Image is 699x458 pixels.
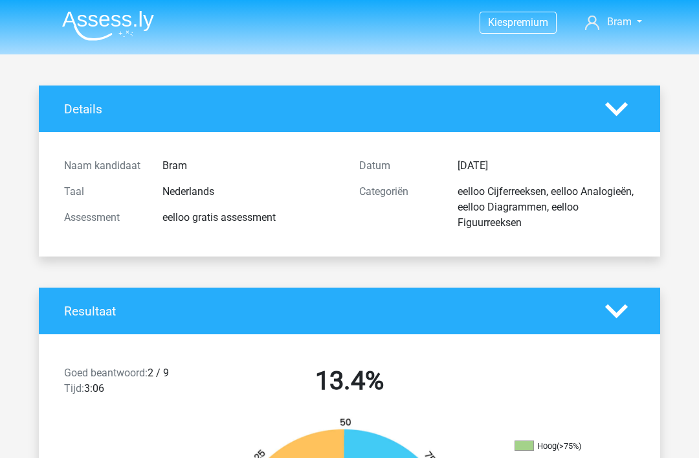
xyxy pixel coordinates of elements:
span: Kies [488,16,507,29]
a: Bram [580,14,647,30]
span: premium [507,16,548,29]
div: (>75%) [557,441,581,451]
span: Goed beantwoord: [64,367,148,379]
h2: 13.4% [212,365,487,396]
div: Assessment [54,210,153,225]
a: Kiespremium [480,14,556,31]
li: Hoog [515,441,644,452]
div: [DATE] [448,158,645,174]
div: Categoriën [349,184,448,231]
img: Assessly [62,10,154,41]
h4: Details [64,102,586,117]
h4: Resultaat [64,304,586,319]
div: Datum [349,158,448,174]
div: Naam kandidaat [54,158,153,174]
div: 2 / 9 3:06 [54,365,202,402]
div: Bram [153,158,349,174]
div: eelloo gratis assessment [153,210,349,225]
span: Tijd: [64,382,84,395]
span: Bram [607,16,632,28]
div: eelloo Cijferreeksen, eelloo Analogieën, eelloo Diagrammen, eelloo Figuurreeksen [448,184,645,231]
div: Taal [54,184,153,200]
div: Nederlands [153,184,349,200]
